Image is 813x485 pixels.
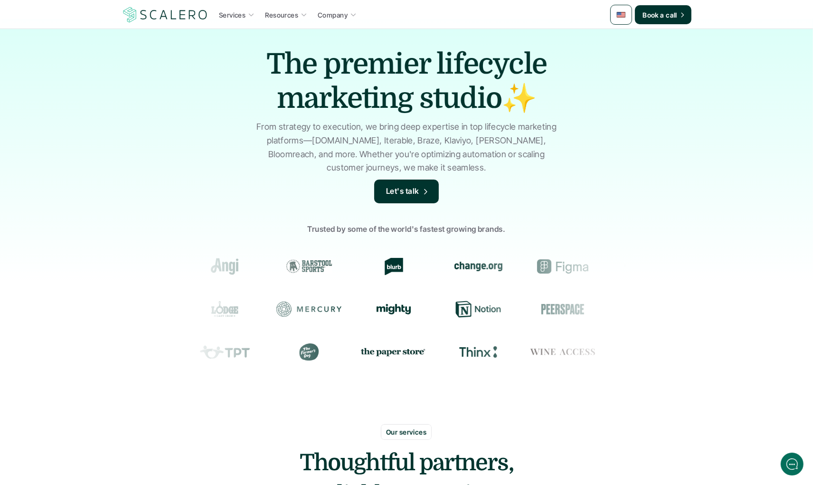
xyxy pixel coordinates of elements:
p: Services [219,10,246,20]
span: New conversation [61,132,114,139]
iframe: gist-messenger-bubble-iframe [781,453,804,475]
p: From strategy to execution, we bring deep expertise in top lifecycle marketing platforms—[DOMAIN_... [252,120,561,175]
img: Scalero company logotype [122,6,209,24]
img: 🇺🇸 [616,10,626,19]
h1: Hi! Welcome to [GEOGRAPHIC_DATA]. [14,46,176,61]
span: We run on Gist [79,332,120,338]
p: Resources [265,10,298,20]
p: Company [318,10,348,20]
button: New conversation [15,126,175,145]
p: Let's talk [386,185,419,198]
p: Our services [386,427,426,437]
a: Book a call [635,5,691,24]
a: Scalero company logotype [122,6,209,23]
h2: Let us know if we can help with lifecycle marketing. [14,63,176,109]
p: Book a call [643,10,677,20]
h1: The premier lifecycle marketing studio✨ [240,47,573,115]
a: Let's talk [374,180,439,203]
